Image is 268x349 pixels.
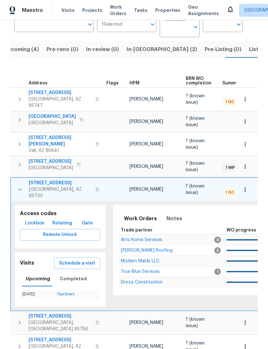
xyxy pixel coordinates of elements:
span: HPM [130,81,139,85]
h5: Visits [20,260,34,266]
span: Visits [61,7,75,13]
span: True-Blue Services [121,269,160,274]
span: Lockbox [25,219,44,227]
a: True-Blue Services [121,270,160,274]
span: Rotating [52,219,72,227]
span: Remote Unlock [25,231,95,239]
button: Open [148,20,157,29]
a: Modern Maids LLC [121,259,159,263]
button: Open [234,20,243,29]
h5: Access codes [20,210,100,217]
span: WO progress [227,228,256,232]
span: [GEOGRAPHIC_DATA] [29,113,76,120]
span: Upcoming [26,275,50,283]
span: Projects [82,7,102,13]
span: In-review (0) [86,45,119,54]
a: [PERSON_NAME] Roofing [121,249,173,252]
span: BRN WO completion [186,76,211,85]
button: Rotating [50,217,75,229]
span: ? (known issue) [186,161,205,172]
span: [GEOGRAPHIC_DATA] [29,120,76,126]
span: [STREET_ADDRESS] [29,90,92,96]
a: Teardown [57,292,75,296]
span: Completed [60,275,87,283]
span: [PERSON_NAME] [130,164,163,169]
span: [PERSON_NAME] Roofing [121,248,173,253]
span: ? (known issue) [186,116,205,127]
span: Geo Assignments [188,4,219,17]
button: Gate [77,217,98,229]
span: [STREET_ADDRESS][PERSON_NAME] [29,135,92,147]
span: Properties [155,7,180,13]
span: [PERSON_NAME] [130,320,163,325]
span: ? (known issue) [186,139,205,150]
span: Summary [222,81,243,85]
span: [PERSON_NAME] [130,97,163,101]
span: [STREET_ADDRESS] [29,180,92,186]
span: [GEOGRAPHIC_DATA], AZ 85730 [29,186,92,199]
span: Vail, AZ 85641 [29,147,92,154]
span: Trade partner [121,228,153,232]
button: Remote Unlock [20,229,100,241]
span: Notes [166,214,182,223]
span: 1 [214,268,221,275]
span: In-[GEOGRAPHIC_DATA] (2) [127,45,197,54]
button: Lockbox [22,217,47,229]
span: 4 [214,237,221,243]
span: [STREET_ADDRESS] [29,337,92,343]
span: 1 Selected [102,22,122,27]
span: ? (known issue) [186,94,205,105]
span: [PERSON_NAME] [130,119,163,124]
span: Gate [80,219,95,227]
span: [PERSON_NAME] [130,142,163,146]
span: 1 QC [223,99,237,105]
span: Maestro [22,7,43,13]
button: Open [191,22,200,31]
span: Pre-reno (0) [47,45,78,54]
span: [PERSON_NAME] [130,187,163,192]
span: [GEOGRAPHIC_DATA] [29,165,73,171]
span: 3 [214,247,221,254]
span: [GEOGRAPHIC_DATA], [GEOGRAPHIC_DATA] 85756 [29,319,92,332]
span: Pre-Listing (0) [205,45,241,54]
td: [DATE] [20,290,54,299]
span: Tasks [134,8,147,13]
span: Schedule a visit [59,259,95,267]
span: Work Orders [124,214,157,223]
span: Flags [106,81,119,85]
span: 1 WIP [223,165,237,170]
span: Upcoming (4) [4,45,39,54]
a: Droza Construction [121,280,163,284]
span: 1 QC [223,190,237,195]
span: [GEOGRAPHIC_DATA], AZ 85747 [29,96,92,109]
a: Arts Home Services [121,238,162,242]
span: ? (known issue) [186,317,205,328]
span: [STREET_ADDRESS] [29,158,73,165]
button: Schedule a visit [54,257,100,269]
span: ? (known issue) [186,184,205,195]
button: Open [85,20,94,29]
span: [STREET_ADDRESS] [29,313,92,319]
span: Address [29,81,48,85]
span: Work Orders [110,4,126,17]
span: [PERSON_NAME] [130,344,163,349]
